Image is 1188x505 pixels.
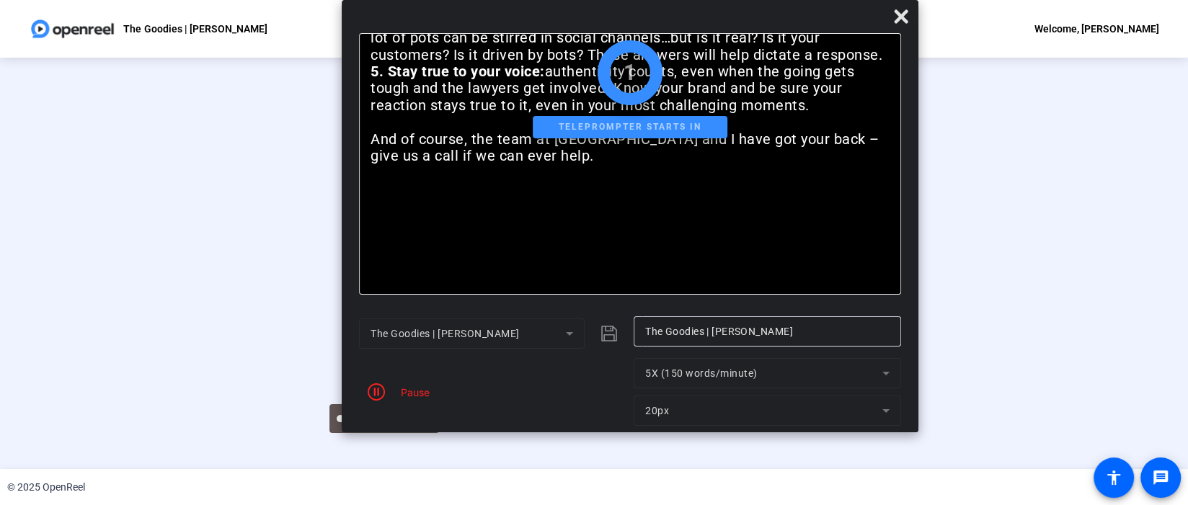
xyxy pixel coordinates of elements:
li: : A lot of pots can be stirred in social channels…but is it real? Is it your customers? Is it dri... [371,13,890,63]
mat-icon: message [1152,469,1169,486]
div: 1 [624,64,637,81]
input: Title [645,323,890,340]
div: Welcome, [PERSON_NAME] [1034,20,1159,37]
div: Pause [394,385,430,400]
mat-icon: accessibility [1105,469,1122,486]
p: And of course, the team at [GEOGRAPHIC_DATA] and I have got your back – give us a call if we can ... [371,131,890,165]
div: Teleprompter starts in [533,116,727,138]
div: © 2025 OpenReel [7,480,85,495]
p: The Goodies | [PERSON_NAME] [123,20,267,37]
img: OpenReel logo [29,14,116,43]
